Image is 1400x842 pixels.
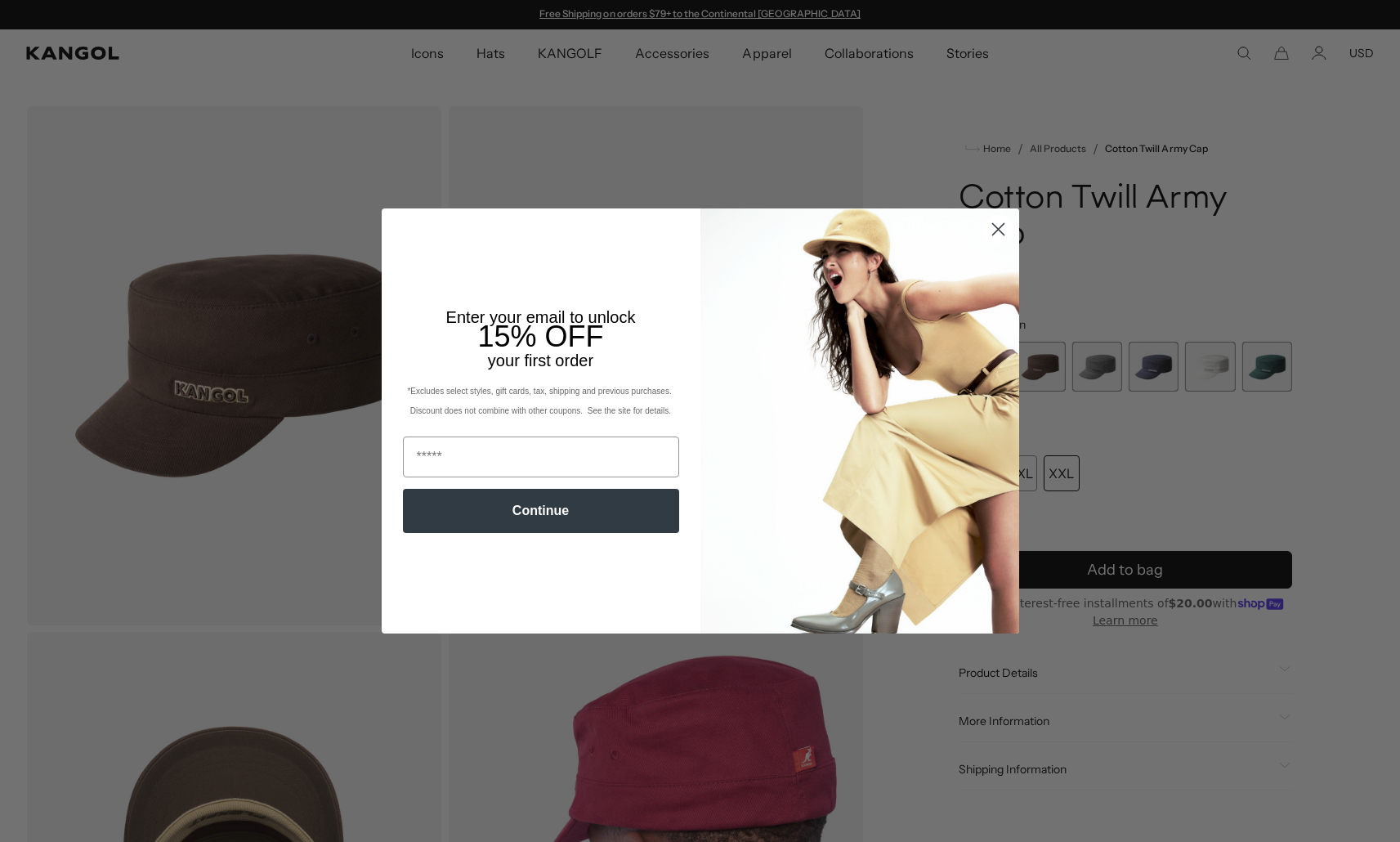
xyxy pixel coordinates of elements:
[700,208,1019,634] img: 93be19ad-e773-4382-80b9-c9d740c9197f.jpeg
[407,387,673,415] span: *Excludes select styles, gift cards, tax, shipping and previous purchases. Discount does not comb...
[446,308,636,326] span: Enter your email to unlock
[488,352,593,369] span: your first order
[403,489,679,533] button: Continue
[984,215,1013,244] button: Close dialog
[477,320,603,353] span: 15% OFF
[403,437,679,477] input: Email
